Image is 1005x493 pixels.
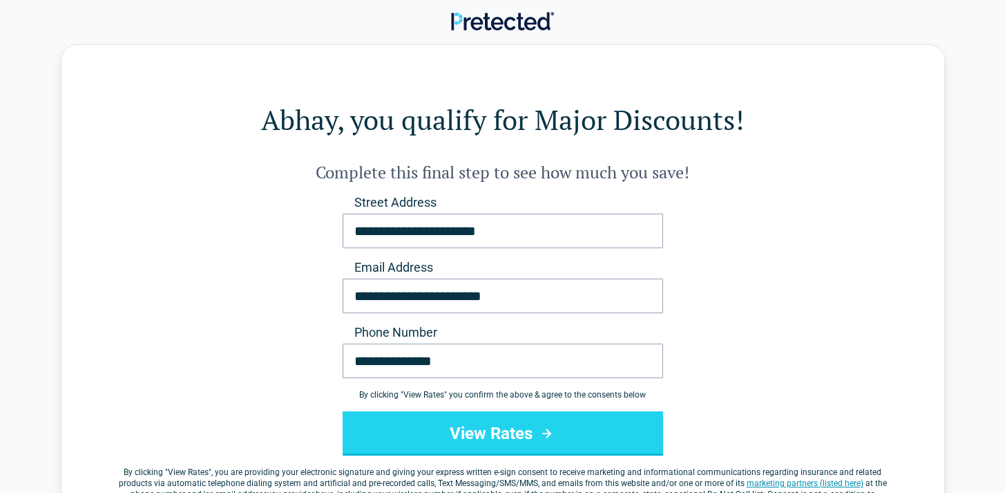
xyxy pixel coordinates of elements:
div: By clicking " View Rates " you confirm the above & agree to the consents below [343,389,663,400]
button: View Rates [343,411,663,456]
h1: Abhay, you qualify for Major Discounts! [117,100,889,139]
label: Street Address [343,194,663,211]
h2: Complete this final step to see how much you save! [117,161,889,183]
label: Phone Number [343,324,663,341]
a: marketing partners (listed here) [747,478,863,488]
span: View Rates [168,467,209,477]
label: Email Address [343,259,663,276]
